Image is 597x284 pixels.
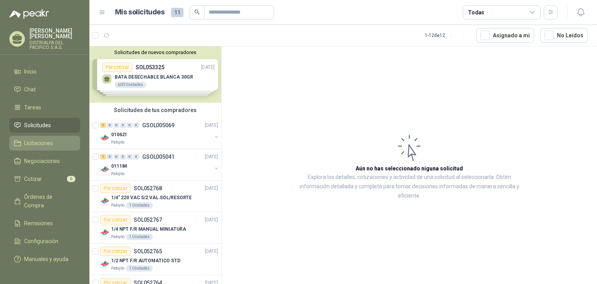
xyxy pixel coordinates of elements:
[205,248,218,255] p: [DATE]
[9,136,80,151] a: Licitaciones
[89,103,221,117] div: Solicitudes de tus compradores
[24,255,68,263] span: Manuales y ayuda
[100,247,131,256] div: Por cotizar
[9,172,80,186] a: Cotizar6
[9,118,80,133] a: Solicitudes
[9,82,80,97] a: Chat
[24,219,53,228] span: Remisiones
[134,217,162,223] p: SOL052767
[9,234,80,249] a: Configuración
[111,194,192,202] p: 1/4" 220 VAC 5/2 VAL.SOL/RESORTE
[100,184,131,193] div: Por cotizar
[111,139,124,146] p: Patojito
[111,265,124,272] p: Patojito
[24,103,41,112] span: Tareas
[107,123,113,128] div: 0
[171,8,183,17] span: 11
[540,28,588,43] button: No Leídos
[9,64,80,79] a: Inicio
[126,265,153,272] div: 1 Unidades
[134,249,162,254] p: SOL052765
[127,123,133,128] div: 0
[468,8,484,17] div: Todas
[107,154,113,160] div: 0
[133,154,139,160] div: 0
[9,9,49,19] img: Logo peakr
[111,226,186,233] p: 1/4 NPT F/R MANUAL MINIATURA
[100,215,131,224] div: Por cotizar
[24,175,42,183] span: Cotizar
[299,173,519,201] p: Explora los detalles, cotizaciones y actividad de una solicitud al seleccionarla. Obtén informaci...
[9,100,80,115] a: Tareas
[120,123,126,128] div: 0
[67,176,75,182] span: 6
[133,123,139,128] div: 0
[142,154,175,160] p: GSOL005041
[30,40,80,50] p: DISTRIALFA DEL PACIFICO S.A.S.
[30,28,80,39] p: [PERSON_NAME] [PERSON_NAME]
[9,154,80,168] a: Negociaciones
[24,85,36,94] span: Chat
[111,202,124,209] p: Patojito
[100,196,110,205] img: Company Logo
[111,257,180,265] p: 1/2 NPT F/R AUTOMATICO STD
[476,28,534,43] button: Asignado a mi
[205,122,218,129] p: [DATE]
[120,154,126,160] div: 0
[126,202,153,209] div: 1 Unidades
[113,154,119,160] div: 0
[111,171,124,177] p: Patojito
[89,181,221,212] a: Por cotizarSOL052768[DATE] Company Logo1/4" 220 VAC 5/2 VAL.SOL/RESORTEPatojito1 Unidades
[24,67,37,76] span: Inicio
[111,163,127,170] p: 011184
[142,123,175,128] p: GSOL005069
[126,234,153,240] div: 1 Unidades
[111,234,124,240] p: Patojito
[100,154,106,160] div: 1
[113,123,119,128] div: 0
[24,121,51,130] span: Solicitudes
[115,7,165,18] h1: Mis solicitudes
[356,164,463,173] h3: Aún no has seleccionado niguna solicitud
[127,154,133,160] div: 0
[89,212,221,244] a: Por cotizarSOL052767[DATE] Company Logo1/4 NPT F/R MANUAL MINIATURAPatojito1 Unidades
[205,153,218,161] p: [DATE]
[205,216,218,224] p: [DATE]
[194,9,200,15] span: search
[100,152,220,177] a: 1 0 0 0 0 0 GSOL005041[DATE] Company Logo011184Patojito
[24,139,53,147] span: Licitaciones
[100,123,106,128] div: 1
[89,244,221,275] a: Por cotizarSOL052765[DATE] Company Logo1/2 NPT F/R AUTOMATICO STDPatojito1 Unidades
[425,29,470,42] div: 1 - 12 de 12
[100,121,220,146] a: 1 0 0 0 0 0 GSOL005069[DATE] Company Logo010621Patojito
[89,46,221,103] div: Solicitudes de nuevos compradoresPor cotizarSOL053325[DATE] BATA DESECHABLE BLANCA 30GR600 Unidad...
[100,165,110,174] img: Company Logo
[24,237,58,245] span: Configuración
[24,157,60,165] span: Negociaciones
[93,49,218,55] button: Solicitudes de nuevos compradores
[134,186,162,191] p: SOL052768
[9,189,80,213] a: Órdenes de Compra
[111,131,127,138] p: 010621
[9,252,80,266] a: Manuales y ayuda
[100,133,110,142] img: Company Logo
[205,185,218,192] p: [DATE]
[24,193,73,210] span: Órdenes de Compra
[100,228,110,237] img: Company Logo
[9,216,80,231] a: Remisiones
[100,259,110,268] img: Company Logo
